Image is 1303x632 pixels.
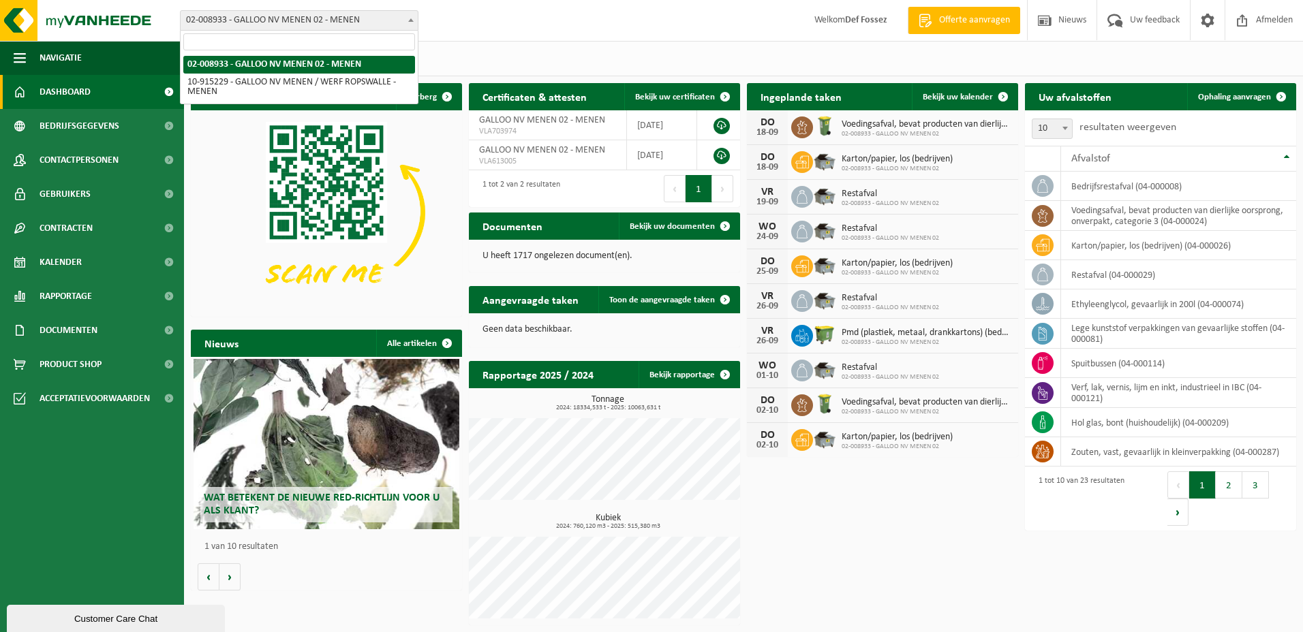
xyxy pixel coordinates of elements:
span: Restafval [842,223,939,234]
span: Bedrijfsgegevens [40,109,119,143]
button: Previous [1167,471,1189,499]
img: WB-1100-HPE-GN-50 [813,323,836,346]
img: WB-5000-GAL-GY-01 [813,427,836,450]
div: 26-09 [754,336,781,346]
a: Alle artikelen [376,330,461,357]
span: Karton/papier, los (bedrijven) [842,432,953,443]
div: 02-10 [754,441,781,450]
h2: Ingeplande taken [747,83,855,110]
span: Navigatie [40,41,82,75]
span: 2024: 18334,533 t - 2025: 10063,631 t [476,405,740,411]
h2: Aangevraagde taken [469,286,592,313]
span: Bekijk uw documenten [630,222,715,231]
span: 02-008933 - GALLOO NV MENEN 02 [842,443,953,451]
span: Acceptatievoorwaarden [40,381,150,415]
span: Kalender [40,245,82,279]
span: Contracten [40,211,93,245]
h2: Certificaten & attesten [469,83,600,110]
span: 02-008933 - GALLOO NV MENEN 02 - MENEN [180,10,418,31]
li: 10-915229 - GALLOO NV MENEN / WERF ROPSWALLE - MENEN [183,74,415,101]
span: Voedingsafval, bevat producten van dierlijke oorsprong, onverpakt, categorie 3 [842,397,1011,408]
span: VLA613005 [479,156,616,167]
span: Verberg [407,93,437,101]
div: VR [754,187,781,197]
h3: Kubiek [476,513,740,530]
img: WB-0140-HPE-GN-51 [813,392,836,415]
p: U heeft 1717 ongelezen document(en). [482,251,726,261]
div: 26-09 [754,302,781,311]
img: WB-0140-HPE-GN-51 [813,114,836,138]
span: 2024: 760,120 m3 - 2025: 515,380 m3 [476,523,740,530]
td: bedrijfsrestafval (04-000008) [1061,172,1296,201]
a: Toon de aangevraagde taken [598,286,739,313]
a: Bekijk uw certificaten [624,83,739,110]
div: 02-10 [754,406,781,415]
button: Volgende [219,563,241,590]
button: Next [1167,499,1189,526]
span: 02-008933 - GALLOO NV MENEN 02 [842,234,939,242]
td: spuitbussen (04-000114) [1061,349,1296,378]
iframe: chat widget [7,602,228,632]
h2: Rapportage 2025 / 2024 [469,361,607,388]
div: 1 tot 10 van 23 resultaten [1032,470,1124,527]
span: Karton/papier, los (bedrijven) [842,258,953,269]
div: DO [754,117,781,128]
span: VLA703974 [479,126,616,137]
a: Bekijk uw kalender [912,83,1017,110]
p: Geen data beschikbaar. [482,325,726,334]
span: Toon de aangevraagde taken [609,296,715,304]
button: 2 [1216,471,1242,499]
span: 02-008933 - GALLOO NV MENEN 02 [842,130,1011,138]
h2: Nieuws [191,330,252,356]
button: 1 [686,175,712,202]
span: Rapportage [40,279,92,313]
div: DO [754,152,781,163]
span: Restafval [842,189,939,200]
div: 18-09 [754,128,781,138]
button: 3 [1242,471,1269,499]
div: 1 tot 2 van 2 resultaten [476,174,560,204]
button: Vorige [198,563,219,590]
label: resultaten weergeven [1079,122,1176,133]
div: 19-09 [754,197,781,207]
td: verf, lak, vernis, lijm en inkt, industrieel in IBC (04-000121) [1061,378,1296,408]
span: 02-008933 - GALLOO NV MENEN 02 [842,269,953,277]
span: 02-008933 - GALLOO NV MENEN 02 [842,373,939,381]
div: VR [754,291,781,302]
img: WB-5000-GAL-GY-01 [813,253,836,276]
span: Documenten [40,313,97,347]
span: Karton/papier, los (bedrijven) [842,154,953,165]
td: [DATE] [627,140,697,170]
div: WO [754,360,781,371]
div: DO [754,256,781,267]
span: 10 [1032,118,1073,139]
span: 02-008933 - GALLOO NV MENEN 02 [842,200,939,208]
span: Product Shop [40,347,102,381]
a: Wat betekent de nieuwe RED-richtlijn voor u als klant? [194,359,459,529]
span: Gebruikers [40,177,91,211]
div: DO [754,430,781,441]
span: Wat betekent de nieuwe RED-richtlijn voor u als klant? [204,492,440,516]
div: 24-09 [754,232,781,242]
h3: Tonnage [476,395,740,411]
button: Verberg [396,83,461,110]
img: WB-5000-GAL-GY-01 [813,288,836,311]
span: 02-008933 - GALLOO NV MENEN 02 [842,338,1011,347]
div: WO [754,221,781,232]
div: 01-10 [754,371,781,381]
td: hol glas, bont (huishoudelijk) (04-000209) [1061,408,1296,437]
span: Bekijk uw kalender [923,93,993,101]
td: karton/papier, los (bedrijven) (04-000026) [1061,231,1296,260]
span: Ophaling aanvragen [1198,93,1271,101]
button: Previous [664,175,686,202]
li: 02-008933 - GALLOO NV MENEN 02 - MENEN [183,56,415,74]
span: Bekijk uw certificaten [635,93,715,101]
strong: Def Fossez [845,15,887,25]
a: Bekijk rapportage [639,361,739,388]
div: 18-09 [754,163,781,172]
span: 02-008933 - GALLOO NV MENEN 02 - MENEN [181,11,418,30]
span: Offerte aanvragen [936,14,1013,27]
span: 02-008933 - GALLOO NV MENEN 02 [842,408,1011,416]
td: lege kunststof verpakkingen van gevaarlijke stoffen (04-000081) [1061,319,1296,349]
